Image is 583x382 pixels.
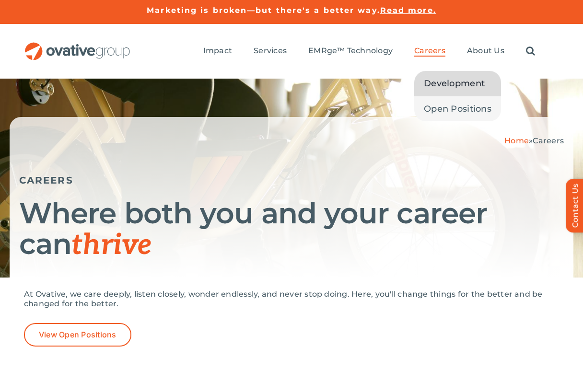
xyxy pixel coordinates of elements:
a: Read more. [380,6,436,15]
span: EMRge™ Technology [308,46,393,56]
span: Open Positions [424,102,491,116]
span: About Us [467,46,504,56]
a: View Open Positions [24,323,131,347]
a: Development [414,71,501,96]
span: Impact [203,46,232,56]
h5: CAREERS [19,174,564,186]
a: Services [254,46,287,57]
span: View Open Positions [39,330,117,339]
a: Marketing is broken—but there's a better way. [147,6,380,15]
a: OG_Full_horizontal_RGB [24,41,131,50]
a: Open Positions [414,96,501,121]
h1: Where both you and your career can [19,198,564,261]
span: Careers [533,136,564,145]
span: Careers [414,46,445,56]
nav: Menu [203,36,535,67]
span: Services [254,46,287,56]
span: Development [424,77,485,90]
a: Careers [414,46,445,57]
a: Home [504,136,529,145]
span: » [504,136,564,145]
span: thrive [71,228,152,263]
a: About Us [467,46,504,57]
p: At Ovative, we care deeply, listen closely, wonder endlessly, and never stop doing. Here, you'll ... [24,289,559,309]
a: Impact [203,46,232,57]
a: Search [526,46,535,57]
a: EMRge™ Technology [308,46,393,57]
